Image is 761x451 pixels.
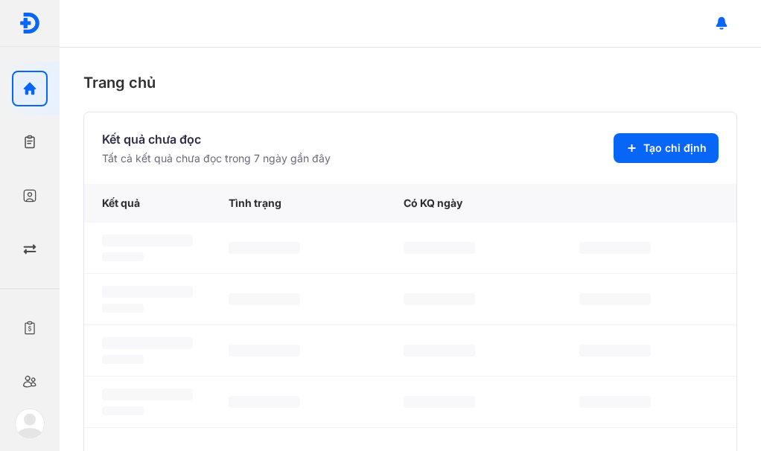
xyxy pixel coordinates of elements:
[579,396,651,408] span: ‌
[19,12,41,34] img: logo
[102,388,193,400] span: ‌
[102,337,193,349] span: ‌
[579,242,651,254] span: ‌
[404,345,475,356] span: ‌
[102,355,144,364] span: ‌
[229,242,300,254] span: ‌
[404,242,475,254] span: ‌
[404,293,475,305] span: ‌
[579,345,651,356] span: ‌
[102,151,331,166] div: Tất cả kết quả chưa đọc trong 7 ngày gần đây
[386,184,561,223] div: Có KQ ngày
[229,293,300,305] span: ‌
[15,409,45,438] img: logo
[102,252,144,261] span: ‌
[102,406,144,415] span: ‌
[102,286,193,298] span: ‌
[84,184,211,223] div: Kết quả
[211,184,386,223] div: Tình trạng
[83,71,737,94] div: Trang chủ
[229,345,300,356] span: ‌
[102,304,144,313] span: ‌
[579,293,651,305] span: ‌
[643,141,707,156] span: Tạo chỉ định
[102,130,331,148] div: Kết quả chưa đọc
[229,396,300,408] span: ‌
[404,396,475,408] span: ‌
[102,234,193,246] span: ‌
[614,133,719,163] button: Tạo chỉ định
